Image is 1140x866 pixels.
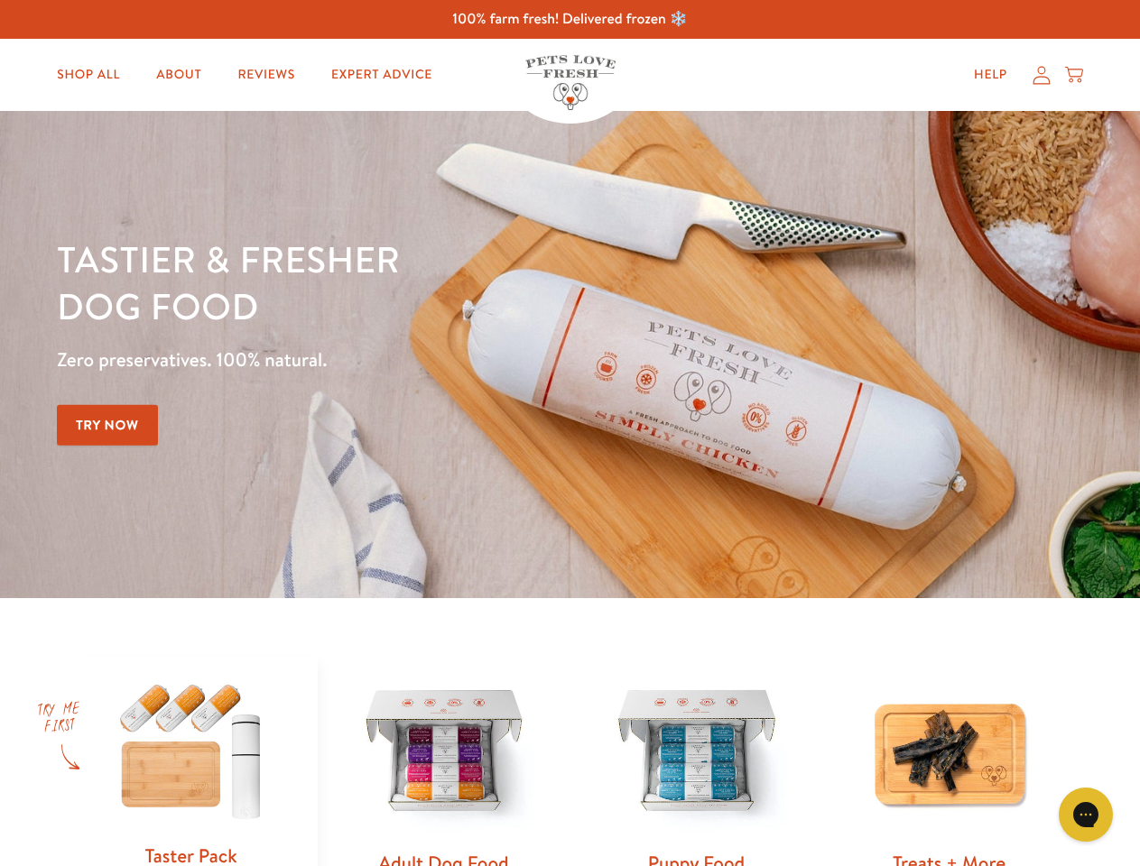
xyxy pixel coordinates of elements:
[223,57,309,93] a: Reviews
[525,55,616,110] img: Pets Love Fresh
[142,57,216,93] a: About
[959,57,1022,93] a: Help
[42,57,134,93] a: Shop All
[57,405,158,446] a: Try Now
[1050,781,1122,848] iframe: Gorgias live chat messenger
[57,344,741,376] p: Zero preservatives. 100% natural.
[317,57,447,93] a: Expert Advice
[57,235,741,329] h1: Tastier & fresher dog food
